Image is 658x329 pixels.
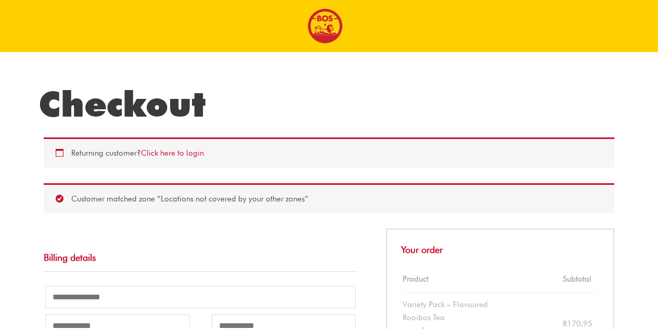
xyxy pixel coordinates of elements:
[44,241,357,271] h3: Billing details
[386,229,614,265] h3: Your order
[38,83,620,125] h1: Checkout
[141,148,204,158] a: Click here to login
[44,137,614,168] div: Returning customer?
[307,8,343,44] img: BOS logo finals-200px
[44,183,614,213] div: Customer matched zone “Locations not covered by your other zones”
